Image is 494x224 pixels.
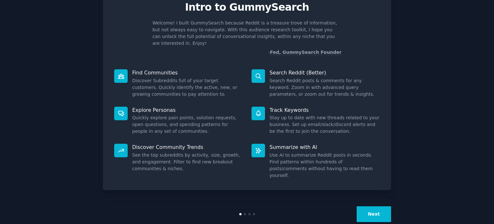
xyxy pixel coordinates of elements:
p: Track Keywords [270,107,380,113]
p: Welcome! I built GummySearch because Reddit is a treasure trove of information, but not always ea... [152,20,342,47]
dd: Search Reddit posts & comments for any keyword. Zoom in with advanced query parameters, or zoom o... [270,77,380,98]
div: - [268,49,342,56]
dd: Use AI to summarize Reddit posts in seconds. Find patterns within hundreds of posts/comments with... [270,152,380,179]
button: Next [357,206,391,222]
p: Intro to GummySearch [110,2,384,13]
p: Find Communities [132,69,242,76]
dd: See the top subreddits by activity, size, growth, and engagement. Filter to find new breakout com... [132,152,242,172]
p: Discover Community Trends [132,144,242,151]
p: Explore Personas [132,107,242,113]
dd: Stay up to date with new threads related to your business. Set up email/slack/discord alerts and ... [270,114,380,135]
dd: Discover Subreddits full of your target customers. Quickly identify the active, new, or growing c... [132,77,242,98]
p: Summarize with AI [270,144,380,151]
dd: Quickly explore pain points, solution requests, open questions, and spending patterns for people ... [132,114,242,135]
a: Fed, GummySearch Founder [270,50,342,55]
p: Search Reddit (Better) [270,69,380,76]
